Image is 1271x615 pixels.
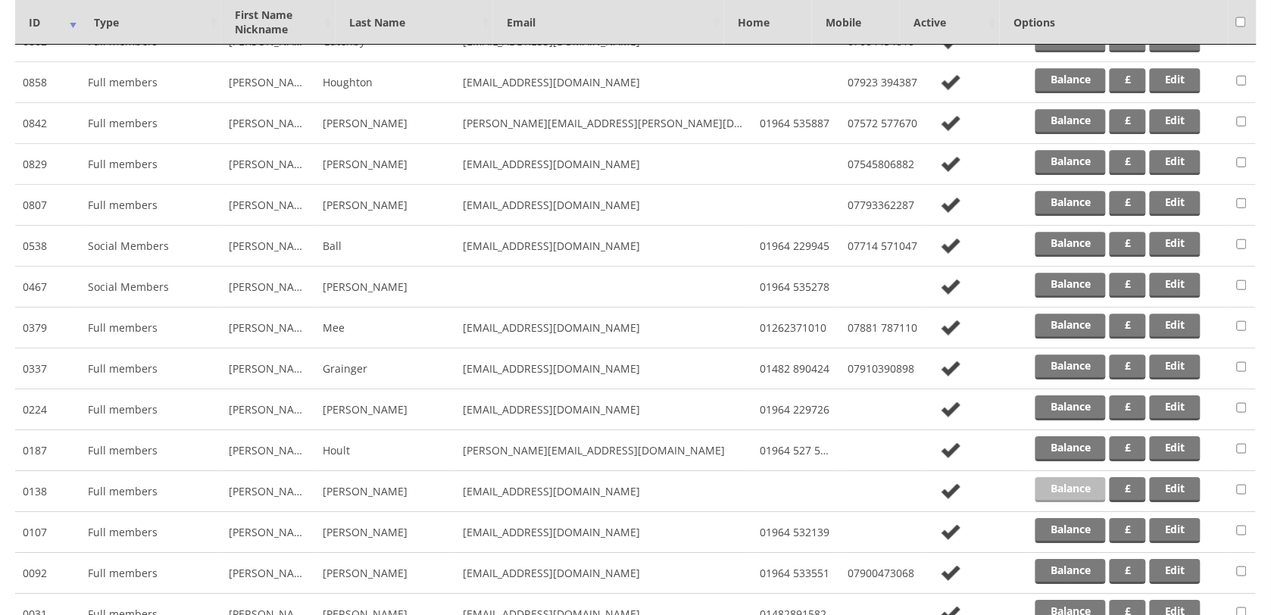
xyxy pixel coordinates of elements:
[1125,317,1131,332] strong: £
[315,103,456,144] td: [PERSON_NAME]
[15,471,80,512] td: 0138
[1125,358,1131,373] strong: £
[221,348,315,389] td: [PERSON_NAME]
[80,430,221,471] td: Full members
[1150,559,1201,584] a: Edit
[1110,477,1146,502] a: £
[1035,477,1106,502] a: Balance
[456,389,753,430] td: [EMAIL_ADDRESS][DOMAIN_NAME]
[1125,563,1131,577] strong: £
[935,359,967,378] img: no
[15,512,80,553] td: 0107
[840,226,928,267] td: 07714 571047
[840,307,928,348] td: 07881 787110
[456,512,753,553] td: [EMAIL_ADDRESS][DOMAIN_NAME]
[315,512,456,553] td: [PERSON_NAME]
[1035,68,1106,93] a: Balance
[1110,150,1146,175] a: £
[456,144,753,185] td: [EMAIL_ADDRESS][DOMAIN_NAME]
[1110,354,1146,379] a: £
[15,144,80,185] td: 0829
[840,553,928,594] td: 07900473068
[1150,150,1201,175] a: Edit
[221,512,315,553] td: [PERSON_NAME]
[80,348,221,389] td: Full members
[752,226,840,267] td: 01964 229945
[935,195,967,214] img: no
[221,144,315,185] td: [PERSON_NAME]
[1150,232,1201,257] a: Edit
[1125,399,1131,414] strong: £
[315,307,456,348] td: Mee
[752,267,840,307] td: 01964 535278
[456,430,753,471] td: [PERSON_NAME][EMAIL_ADDRESS][DOMAIN_NAME]
[221,226,315,267] td: [PERSON_NAME]
[1035,109,1106,134] a: Balance
[1110,273,1146,298] a: £
[456,348,753,389] td: [EMAIL_ADDRESS][DOMAIN_NAME]
[840,185,928,226] td: 07793362287
[840,62,928,103] td: 07923 394387
[221,62,315,103] td: [PERSON_NAME]
[221,553,315,594] td: [PERSON_NAME]
[1110,191,1146,216] a: £
[1110,518,1146,543] a: £
[752,430,840,471] td: 01964 527 584
[935,482,967,501] img: no
[935,277,967,296] img: no
[935,114,967,133] img: no
[456,185,753,226] td: [EMAIL_ADDRESS][DOMAIN_NAME]
[1035,518,1106,543] a: Balance
[80,389,221,430] td: Full members
[752,512,840,553] td: 01964 532139
[315,430,456,471] td: Hoult
[1110,232,1146,257] a: £
[840,348,928,389] td: 07910390898
[80,307,221,348] td: Full members
[752,307,840,348] td: 01262371010
[315,185,456,226] td: [PERSON_NAME]
[221,267,315,307] td: [PERSON_NAME]
[1125,72,1131,86] strong: £
[315,144,456,185] td: [PERSON_NAME]
[1125,522,1131,536] strong: £
[935,563,967,582] img: no
[15,389,80,430] td: 0224
[1150,436,1201,461] a: Edit
[456,307,753,348] td: [EMAIL_ADDRESS][DOMAIN_NAME]
[1150,109,1201,134] a: Edit
[315,62,456,103] td: Houghton
[1035,232,1106,257] a: Balance
[1035,314,1106,339] a: Balance
[456,471,753,512] td: [EMAIL_ADDRESS][DOMAIN_NAME]
[221,185,315,226] td: [PERSON_NAME]
[935,318,967,337] img: no
[1110,559,1146,584] a: £
[935,236,967,255] img: no
[80,62,221,103] td: Full members
[15,226,80,267] td: 0538
[1035,559,1106,584] a: Balance
[1125,440,1131,454] strong: £
[456,103,753,144] td: [PERSON_NAME][EMAIL_ADDRESS][PERSON_NAME][DOMAIN_NAME]
[80,471,221,512] td: Full members
[1035,354,1106,379] a: Balance
[944,515,968,529] div: Hide
[80,267,221,307] td: Social Members
[80,512,221,553] td: Full members
[456,553,753,594] td: [EMAIL_ADDRESS][DOMAIN_NAME]
[1150,518,1201,543] a: Edit
[935,73,967,92] img: no
[1125,113,1131,127] strong: £
[221,307,315,348] td: [PERSON_NAME]
[1110,68,1146,93] a: £
[1150,354,1201,379] a: Edit
[315,471,456,512] td: [PERSON_NAME]
[1150,477,1201,502] a: Edit
[752,389,840,430] td: 01964 229726
[1035,273,1106,298] a: Balance
[935,155,967,173] img: no
[1125,154,1131,168] strong: £
[1125,481,1131,495] strong: £
[80,103,221,144] td: Full members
